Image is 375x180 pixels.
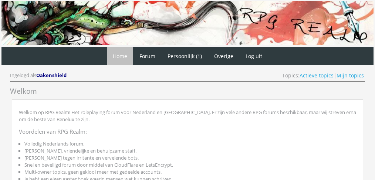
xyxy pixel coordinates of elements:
[24,169,356,176] li: Multi-owner topics, geen geklooi meer met gedeelde accounts.
[134,47,161,65] a: Forum
[300,72,334,79] a: Actieve topics
[36,72,67,79] span: Oakenshield
[24,140,356,147] li: Volledig Nederlands forum.
[24,161,356,169] li: Snel en beveiligd forum door middel van CloudFlare en LetsEncrypt.
[282,72,364,79] span: Topics: |
[10,72,68,79] div: Ingelogd als
[337,72,364,79] a: Mijn topics
[19,106,356,126] p: Welkom op RPG Realm! Het roleplaying forum voor Nederland en [GEOGRAPHIC_DATA]. Er zijn vele ande...
[36,72,68,79] a: Oakenshield
[209,47,239,65] a: Overige
[24,147,356,154] li: [PERSON_NAME], vriendelijke en behulpzame staff.
[162,47,207,65] a: Persoonlijk (1)
[107,47,133,65] a: Home
[240,47,268,65] a: Log uit
[10,86,37,96] span: Welkom
[24,154,356,161] li: [PERSON_NAME] tegen irritante en vervelende bots.
[1,1,374,45] img: RPG Realm - Banner
[19,126,356,138] h3: Voordelen van RPG Realm:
